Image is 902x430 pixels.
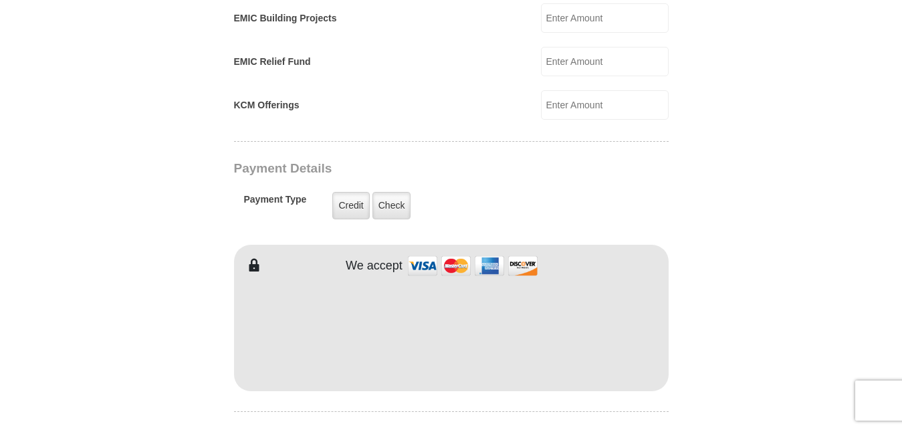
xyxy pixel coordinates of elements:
label: Credit [332,192,369,219]
label: KCM Offerings [234,98,300,112]
h3: Payment Details [234,161,575,177]
h5: Payment Type [244,194,307,212]
img: credit cards accepted [406,251,540,280]
label: EMIC Relief Fund [234,55,311,69]
input: Enter Amount [541,3,669,33]
label: EMIC Building Projects [234,11,337,25]
label: Check [372,192,411,219]
h4: We accept [346,259,403,274]
input: Enter Amount [541,47,669,76]
input: Enter Amount [541,90,669,120]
